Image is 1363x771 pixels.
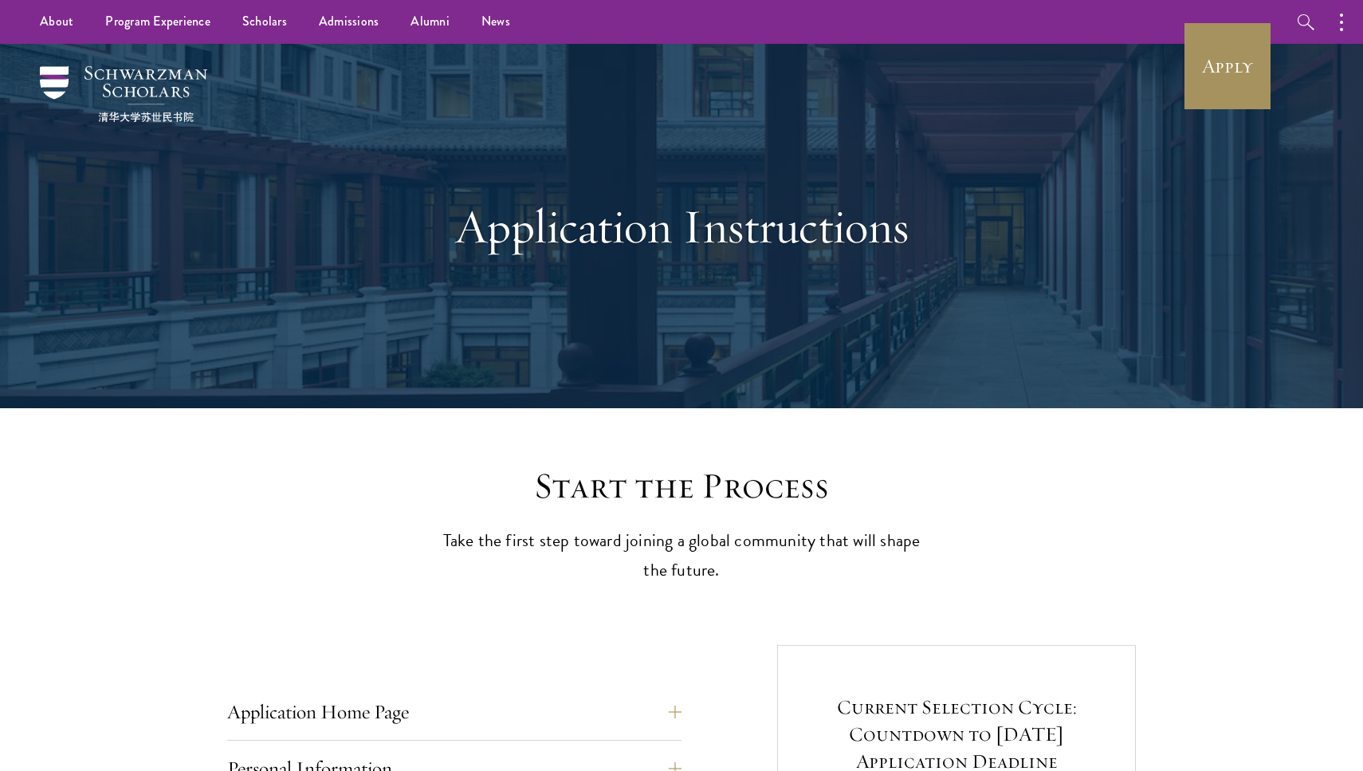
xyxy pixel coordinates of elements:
[434,526,929,585] p: Take the first step toward joining a global community that will shape the future.
[40,66,207,122] img: Schwarzman Scholars
[1183,22,1272,111] a: Apply
[227,693,681,731] button: Application Home Page
[434,464,929,509] h2: Start the Process
[407,198,956,255] h1: Application Instructions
